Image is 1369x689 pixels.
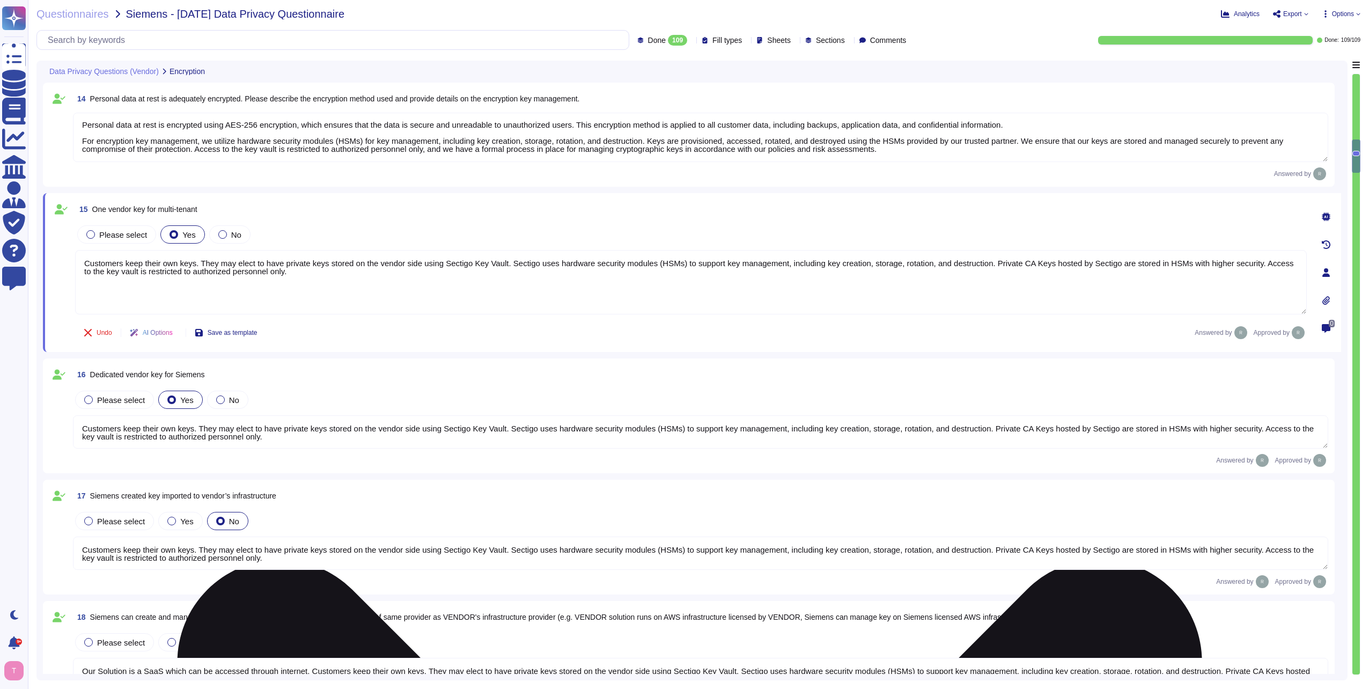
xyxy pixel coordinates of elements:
[767,36,791,44] span: Sheets
[99,230,147,239] span: Please select
[870,36,907,44] span: Comments
[182,230,195,239] span: Yes
[16,639,22,645] div: 9+
[1313,167,1326,180] img: user
[1283,11,1302,17] span: Export
[49,68,159,75] span: Data Privacy Questions (Vendor)
[1234,11,1260,17] span: Analytics
[73,95,86,102] span: 14
[712,36,742,44] span: Fill types
[73,492,86,500] span: 17
[90,94,580,103] span: Personal data at rest is adequately encrypted. Please describe the encryption method used and pro...
[170,68,205,75] span: Encryption
[668,35,687,46] div: 109
[1341,38,1360,43] span: 109 / 109
[1332,11,1354,17] span: Options
[73,537,1328,570] textarea: Customers keep their own keys. They may elect to have private keys stored on the vendor side usin...
[36,9,109,19] span: Questionnaires
[1313,575,1326,588] img: user
[42,31,629,49] input: Search by keywords
[73,113,1328,162] textarea: Personal data at rest is encrypted using AES-256 encryption, which ensures that the data is secur...
[4,661,24,680] img: user
[126,9,345,19] span: Siemens - [DATE] Data Privacy Questionnaire
[1324,38,1339,43] span: Done:
[92,205,197,214] span: One vendor key for multi-tenant
[75,206,88,213] span: 15
[1221,10,1260,18] button: Analytics
[1313,454,1326,467] img: user
[816,36,845,44] span: Sections
[2,659,31,683] button: user
[73,415,1328,449] textarea: Customers keep their own keys. They may elect to have private keys stored on the vendor side usin...
[75,250,1307,314] textarea: Customers keep their own keys. They may elect to have private keys stored on the vendor side usin...
[1274,171,1311,177] span: Answered by
[1329,320,1335,327] span: 0
[1256,575,1269,588] img: user
[1256,454,1269,467] img: user
[231,230,241,239] span: No
[1234,326,1247,339] img: user
[73,613,86,621] span: 18
[648,36,666,44] span: Done
[73,371,86,378] span: 16
[1292,326,1305,339] img: user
